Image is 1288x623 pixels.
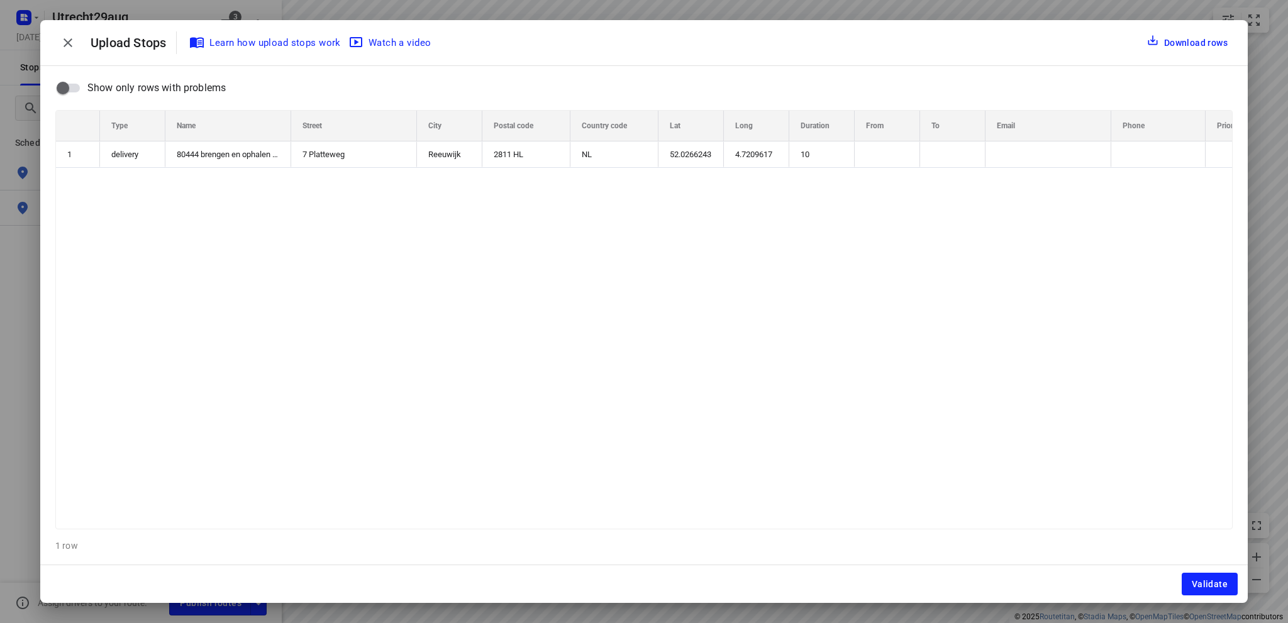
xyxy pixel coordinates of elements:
[91,33,176,52] p: Upload Stops
[670,121,680,130] span: Lat
[291,141,417,167] div: 7 Platteweg
[801,121,830,130] span: Duration
[56,141,100,167] div: 1
[100,141,165,167] div: delivery
[177,121,196,130] span: Name
[1217,121,1241,130] span: Priority
[997,121,1015,130] span: Email
[1123,121,1145,130] span: Phone
[428,121,441,130] span: City
[1162,33,1230,53] div: Download rows
[1182,573,1238,595] button: Validate
[735,121,753,130] span: Long
[724,141,789,167] div: 4.7209617
[55,539,1233,553] p: 1 row
[1141,31,1233,55] button: Download rows
[346,31,436,54] button: Watch a video
[582,121,627,130] span: Country code
[931,121,940,130] span: To
[192,35,341,51] span: Learn how upload stops work
[789,141,855,167] div: 10
[658,141,724,167] div: 52.0266243
[1192,579,1228,589] span: Validate
[866,121,884,130] span: From
[351,35,431,51] span: Watch a video
[111,121,128,130] span: Type
[303,121,322,130] span: Street
[570,141,658,167] div: NL
[482,141,570,167] div: 2811 HL
[165,141,291,167] div: 80444 brengen en ophalen huurvaten
[417,141,482,167] div: Reeuwijk
[494,121,533,130] span: Postal code
[187,31,346,54] a: Learn how upload stops work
